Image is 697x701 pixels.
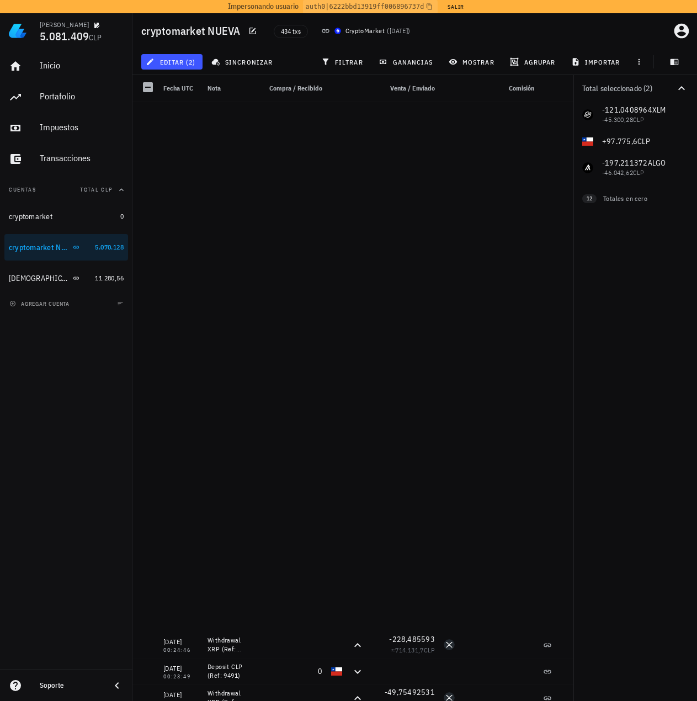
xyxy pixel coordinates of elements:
[40,20,89,29] div: [PERSON_NAME]
[207,84,221,92] span: Nota
[256,75,327,102] div: Compra / Recibido
[4,84,128,110] a: Portafolio
[4,203,128,230] a: cryptomarket 0
[4,146,128,172] a: Transacciones
[573,75,697,102] button: Total seleccionado (2)
[9,243,71,252] div: cryptomarket NUEVA
[89,33,102,43] span: CLP
[40,122,124,132] div: Impuestos
[40,91,124,102] div: Portafolio
[163,689,199,700] div: [DATE]
[385,687,435,697] span: -49,75492531
[163,663,199,674] div: [DATE]
[214,57,273,66] span: sincronizar
[141,54,203,70] button: editar (2)
[207,54,280,70] button: sincronizar
[203,75,256,102] div: Nota
[4,53,128,79] a: Inicio
[163,636,199,647] div: [DATE]
[40,60,124,71] div: Inicio
[369,75,439,102] div: Venta / Enviado
[345,25,385,36] div: CryptoMarket
[95,274,124,282] span: 11.280,56
[387,25,410,36] span: ( )
[390,84,435,92] span: Venta / Enviado
[163,647,199,653] div: 00:24:46
[374,54,440,70] button: ganancias
[40,681,102,690] div: Soporte
[4,115,128,141] a: Impuestos
[4,265,128,291] a: [DEMOGRAPHIC_DATA] 1 11.280,56
[566,54,627,70] button: importar
[7,298,75,309] button: agregar cuenta
[603,194,666,204] div: Totales en cero
[141,22,245,40] h1: cryptomarket NUEVA
[442,1,469,12] button: Salir
[317,54,370,70] button: filtrar
[281,25,301,38] span: 434 txs
[207,636,252,654] div: Withdrawal XRP (Ref: 9492)
[40,153,124,163] div: Transacciones
[228,1,299,12] span: Impersonando usuario
[9,274,71,283] div: [DEMOGRAPHIC_DATA] 1
[269,84,322,92] span: Compra / Recibido
[318,666,322,676] span: 0
[148,57,195,66] span: editar (2)
[389,634,435,644] span: -228,485593
[207,662,252,680] div: Deposit CLP (Ref: 9491)
[40,29,89,44] span: 5.081.409
[159,75,203,102] div: Fecha UTC
[587,194,592,203] span: 12
[163,84,193,92] span: Fecha UTC
[573,57,620,66] span: importar
[506,54,562,70] button: agrupar
[512,57,555,66] span: agrupar
[163,674,199,679] div: 00:23:49
[4,234,128,261] a: cryptomarket NUEVA 5.070.128
[120,212,124,220] span: 0
[395,646,424,654] span: 714.131,7
[80,186,113,193] span: Total CLP
[12,300,70,307] span: agregar cuenta
[424,646,435,654] span: CLP
[95,243,124,251] span: 5.070.128
[390,26,408,35] span: [DATE]
[444,54,501,70] button: mostrar
[444,639,455,650] div: XRP-icon
[9,22,26,40] img: LedgiFi
[459,75,539,102] div: Comisión
[582,84,675,92] div: Total seleccionado (2)
[331,666,342,677] div: CLP-icon
[391,646,435,654] span: ≈
[509,84,534,92] span: Comisión
[4,177,128,203] button: CuentasTotal CLP
[9,212,52,221] div: cryptomarket
[334,28,341,34] img: CryptoMKT
[323,57,363,66] span: filtrar
[381,57,433,66] span: ganancias
[451,57,494,66] span: mostrar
